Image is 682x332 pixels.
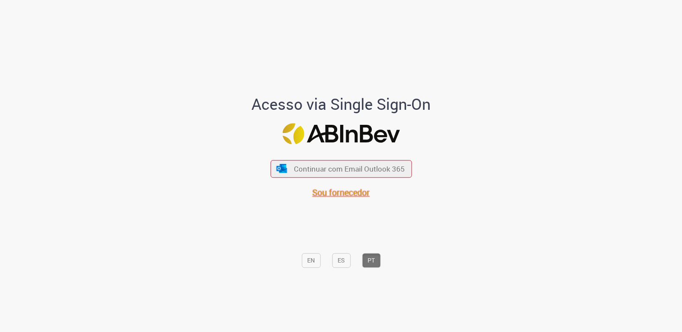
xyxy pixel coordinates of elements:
span: Continuar com Email Outlook 365 [294,164,405,174]
button: EN [302,253,320,268]
h1: Acesso via Single Sign-On [222,96,460,113]
a: Sou fornecedor [312,187,370,198]
img: ícone Azure/Microsoft 360 [276,164,288,173]
button: ícone Azure/Microsoft 360 Continuar com Email Outlook 365 [270,160,412,178]
button: PT [362,253,380,268]
img: Logo ABInBev [282,123,400,144]
button: ES [332,253,350,268]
